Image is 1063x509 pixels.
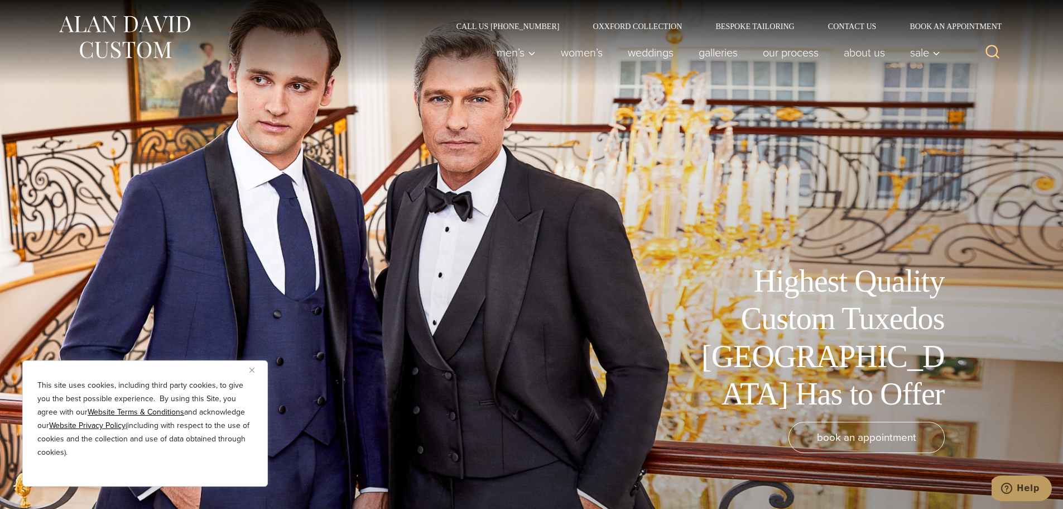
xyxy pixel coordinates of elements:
[88,406,184,418] a: Website Terms & Conditions
[699,22,811,30] a: Bespoke Tailoring
[811,22,893,30] a: Contact Us
[37,379,253,459] p: This site uses cookies, including third party cookies, to give you the best possible experience. ...
[992,475,1052,503] iframe: Opens a widget where you can chat to one of our agents
[979,39,1006,66] button: View Search Form
[49,420,126,431] a: Website Privacy Policy
[57,12,191,62] img: Alan David Custom
[615,41,686,64] a: weddings
[897,41,946,64] button: Sale sub menu toggle
[484,41,946,64] nav: Primary Navigation
[788,422,945,453] a: book an appointment
[831,41,897,64] a: About Us
[817,429,916,445] span: book an appointment
[440,22,1006,30] nav: Secondary Navigation
[249,363,263,377] button: Close
[750,41,831,64] a: Our Process
[893,22,1006,30] a: Book an Appointment
[249,368,254,373] img: Close
[686,41,750,64] a: Galleries
[440,22,576,30] a: Call Us [PHONE_NUMBER]
[694,263,945,413] h1: Highest Quality Custom Tuxedos [GEOGRAPHIC_DATA] Has to Offer
[548,41,615,64] a: Women’s
[484,41,548,64] button: Men’s sub menu toggle
[576,22,699,30] a: Oxxford Collection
